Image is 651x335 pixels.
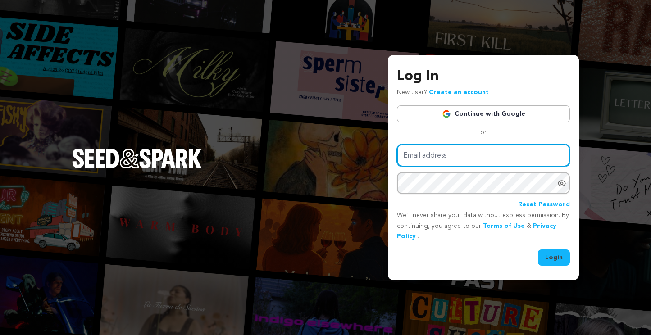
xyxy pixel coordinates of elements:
[72,149,202,186] a: Seed&Spark Homepage
[475,128,492,137] span: or
[397,87,489,98] p: New user?
[483,223,525,229] a: Terms of Use
[518,199,570,210] a: Reset Password
[538,249,570,266] button: Login
[429,89,489,95] a: Create an account
[397,105,570,122] a: Continue with Google
[442,109,451,118] img: Google logo
[397,210,570,242] p: We’ll never share your data without express permission. By continuing, you agree to our & .
[72,149,202,168] img: Seed&Spark Logo
[397,66,570,87] h3: Log In
[397,144,570,167] input: Email address
[557,179,566,188] a: Show password as plain text. Warning: this will display your password on the screen.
